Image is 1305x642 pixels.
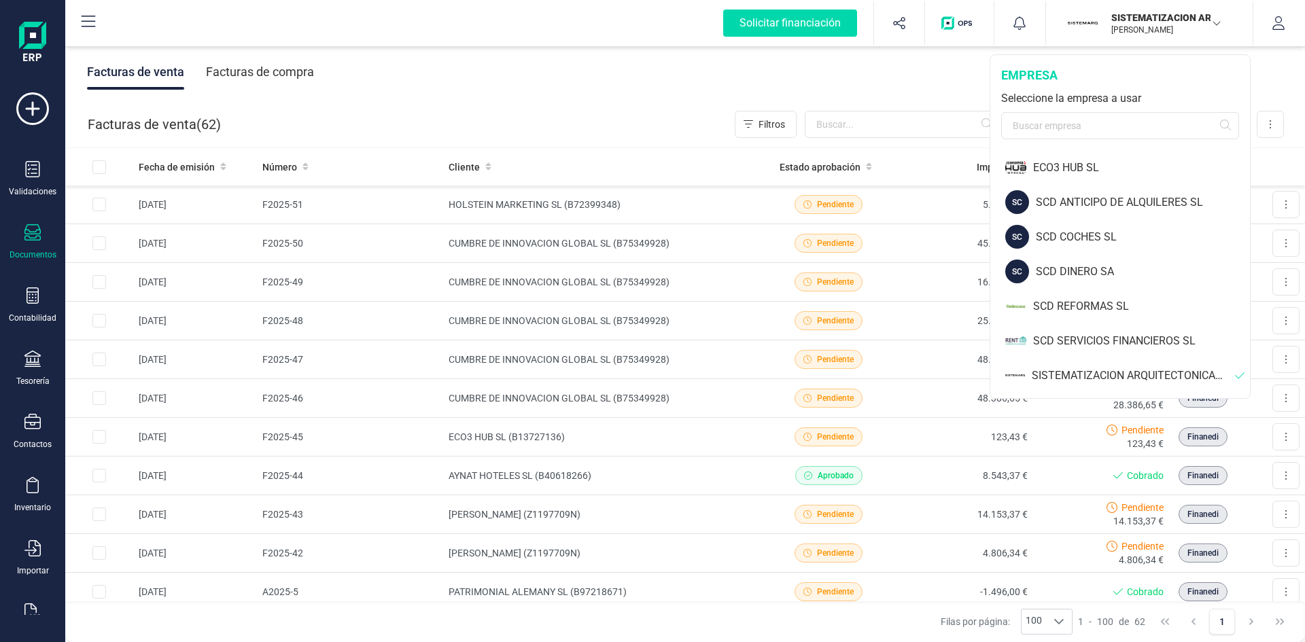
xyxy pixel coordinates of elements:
[897,573,1033,611] td: -1.496,00 €
[1036,229,1250,245] div: SCD COCHES SL
[817,237,854,249] span: Pendiente
[897,457,1033,495] td: 8.543,37 €
[817,353,854,365] span: Pendiente
[1127,585,1164,599] span: Cobrado
[1078,615,1145,628] div: -
[92,160,106,174] div: All items unselected
[1209,609,1235,635] button: Page 1
[1121,423,1164,437] span: Pendiente
[1001,66,1239,85] div: empresa
[206,54,314,90] div: Facturas de compra
[1187,469,1219,482] span: Finanedi
[257,534,443,573] td: F2025-42
[443,573,761,611] td: PATRIMONIAL ALEMANY SL (B97218671)
[897,224,1033,263] td: 45.152,30 €
[1127,437,1164,450] span: 123,43 €
[933,1,986,45] button: Logo de OPS
[817,547,854,559] span: Pendiente
[14,502,51,513] div: Inventario
[1113,398,1164,412] span: 28.386,65 €
[735,111,797,138] button: Filtros
[19,22,46,65] img: Logo Finanedi
[133,340,257,379] td: [DATE]
[817,392,854,404] span: Pendiente
[443,534,761,573] td: [PERSON_NAME] (Z1197709N)
[257,263,443,302] td: F2025-49
[1033,160,1250,176] div: ECO3 HUB SL
[818,469,854,482] span: Aprobado
[133,302,257,340] td: [DATE]
[723,10,857,37] div: Solicitar financiación
[92,546,106,560] div: Row Selected 471d7eeb-18df-4cfd-8434-2d998b6b80f4
[1111,24,1220,35] p: [PERSON_NAME]
[92,430,106,444] div: Row Selected 9ae6edac-501a-496f-ba89-ebd8b8f28f39
[1033,298,1250,315] div: SCD REFORMAS SL
[133,224,257,263] td: [DATE]
[1001,112,1239,139] input: Buscar empresa
[257,185,443,224] td: F2025-51
[817,198,854,211] span: Pendiente
[92,469,106,482] div: Row Selected 8ed2bbc9-d6d5-4383-b603-7d468de67dc7
[257,379,443,418] td: F2025-46
[897,379,1033,418] td: 48.386,65 €
[1005,363,1025,387] img: SI
[1068,8,1098,38] img: SI
[133,263,257,302] td: [DATE]
[10,249,56,260] div: Documentos
[92,198,106,211] div: Row Selected 7e8cdea2-f03a-4a9f-b642-173b833a109e
[1036,264,1250,280] div: SCD DINERO SA
[443,340,761,379] td: CUMBRE DE INNOVACION GLOBAL SL (B75349928)
[16,376,50,387] div: Tesorería
[941,609,1073,635] div: Filas por página:
[1121,539,1164,553] span: Pendiente
[1187,586,1219,598] span: Finanedi
[1005,294,1026,318] img: SC
[92,353,106,366] div: Row Selected 63bc8302-d2b4-4057-9545-9f290bbae308
[1134,615,1145,628] span: 62
[817,276,854,288] span: Pendiente
[257,224,443,263] td: F2025-50
[817,315,854,327] span: Pendiente
[1113,514,1164,528] span: 14.153,37 €
[1119,553,1164,567] span: 4.806,34 €
[257,495,443,534] td: F2025-43
[17,565,49,576] div: Importar
[257,573,443,611] td: A2025-5
[1152,609,1178,635] button: First Page
[759,118,785,131] span: Filtros
[977,160,1011,174] span: Importe
[92,391,106,405] div: Row Selected 3088ea6a-876f-4b9b-9543-cb821d61b4f5
[87,54,184,90] div: Facturas de venta
[1238,609,1264,635] button: Next Page
[257,418,443,457] td: F2025-45
[443,495,761,534] td: [PERSON_NAME] (Z1197709N)
[941,16,977,30] img: Logo de OPS
[443,224,761,263] td: CUMBRE DE INNOVACION GLOBAL SL (B75349928)
[897,418,1033,457] td: 123,43 €
[1005,225,1029,249] div: SC
[897,263,1033,302] td: 16.128,88 €
[897,340,1033,379] td: 48.386,65 €
[92,236,106,250] div: Row Selected c16d39d0-96c2-4ac2-8382-176ef1308ea4
[1001,90,1239,107] div: Seleccione la empresa a usar
[257,457,443,495] td: F2025-44
[1127,469,1164,482] span: Cobrado
[1005,190,1029,214] div: SC
[1119,615,1129,628] span: de
[9,186,56,197] div: Validaciones
[92,585,106,599] div: Row Selected 49bc67d7-1ada-4f6e-92ca-ae61013c23a1
[443,185,761,224] td: HOLSTEIN MARKETING SL (B72399348)
[133,495,257,534] td: [DATE]
[1062,1,1236,45] button: SISISTEMATIZACION ARQUITECTONICA EN REFORMAS SL[PERSON_NAME]
[1032,368,1235,384] div: SISTEMATIZACION ARQUITECTONICA EN REFORMAS SL
[133,185,257,224] td: [DATE]
[133,573,257,611] td: [DATE]
[1005,260,1029,283] div: SC
[897,302,1033,340] td: 25.806,21 €
[817,586,854,598] span: Pendiente
[897,185,1033,224] td: 5.740,20 €
[133,457,257,495] td: [DATE]
[1036,194,1250,211] div: SCD ANTICIPO DE ALQUILERES SL
[92,314,106,327] div: Row Selected 6ce9f15e-d43d-4ec2-9626-8cf3ef02825c
[9,313,56,323] div: Contabilidad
